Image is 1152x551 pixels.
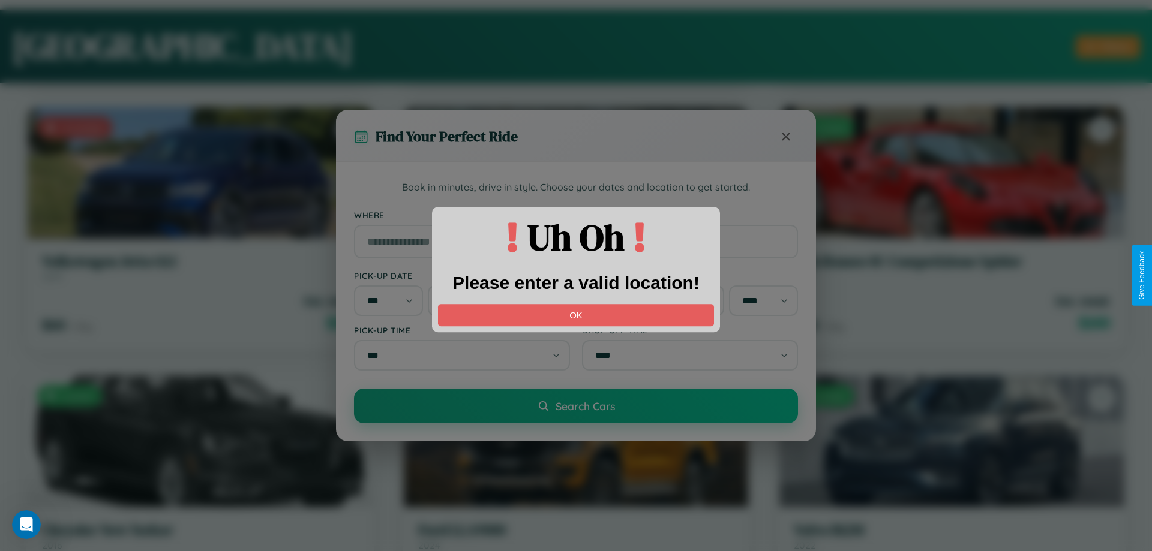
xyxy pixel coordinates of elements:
[376,127,518,146] h3: Find Your Perfect Ride
[354,270,570,281] label: Pick-up Date
[582,325,798,335] label: Drop-off Time
[582,270,798,281] label: Drop-off Date
[556,399,615,413] span: Search Cars
[354,180,798,195] p: Book in minutes, drive in style. Choose your dates and location to get started.
[354,210,798,220] label: Where
[354,325,570,335] label: Pick-up Time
